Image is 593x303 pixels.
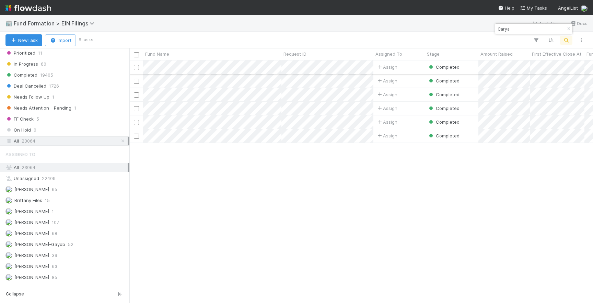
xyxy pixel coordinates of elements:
[5,208,12,215] img: avatar_b467e446-68e1-4310-82a7-76c532dc3f4b.png
[436,92,460,97] span: Completed
[570,19,588,27] a: Docs
[52,251,57,260] span: 39
[496,25,565,33] input: Search...
[5,60,38,68] span: In Progress
[5,263,12,270] img: avatar_892eb56c-5b5a-46db-bf0b-2a9023d0e8f8.png
[6,291,24,297] span: Collapse
[14,231,49,236] span: [PERSON_NAME]
[14,220,49,225] span: [PERSON_NAME]
[532,19,559,27] a: Analytics
[5,126,31,134] span: On Hold
[14,187,49,192] span: [PERSON_NAME]
[5,93,49,101] span: Needs Follow Up
[134,79,139,84] input: Toggle Row Selected
[376,119,397,125] span: Assign
[52,207,54,216] span: 1
[145,50,169,57] span: Fund Name
[22,165,35,170] span: 23064
[134,65,139,70] input: Toggle Row Selected
[134,120,139,125] input: Toggle Row Selected
[5,2,51,14] img: logo-inverted-e16ddd16eac7371096b0.svg
[40,71,53,79] span: 19405
[52,185,57,194] span: 65
[5,71,37,79] span: Completed
[5,104,71,112] span: Needs Attention - Pending
[45,196,50,205] span: 15
[5,115,34,123] span: FF Check
[427,50,440,57] span: Stage
[376,132,397,139] span: Assign
[558,5,578,11] span: AngelList
[5,34,42,46] button: NewTask
[45,34,76,46] button: Import
[14,252,49,258] span: [PERSON_NAME]
[74,104,76,112] span: 1
[5,20,12,26] span: 🏢
[436,133,460,138] span: Completed
[376,105,397,112] span: Assign
[14,20,98,27] span: Fund Formation > EIN Filings
[14,274,49,280] span: [PERSON_NAME]
[436,105,460,111] span: Completed
[5,219,12,226] img: avatar_6e64d358-15e1-4f52-92cc-337cd1c413d3.png
[42,174,56,183] span: 22409
[68,240,73,249] span: 52
[520,5,547,11] span: My Tasks
[5,241,12,248] img: avatar_45aa71e2-cea6-4b00-9298-a0421aa61a2d.png
[436,119,460,125] span: Completed
[532,50,581,57] span: First Effective Close At
[498,4,514,11] div: Help
[53,284,55,293] span: 1
[79,37,93,43] small: 6 tasks
[480,50,513,57] span: Amount Raised
[41,60,46,68] span: 60
[376,64,397,70] span: Assign
[52,262,57,271] span: 63
[376,91,397,98] span: Assign
[38,49,42,57] span: 11
[581,5,588,12] img: avatar_e0ab5a02-4425-4644-8eca-231d5bcccdf4.png
[5,252,12,259] img: avatar_cbf6e7c1-1692-464b-bc1b-b8582b2cbdce.png
[5,174,128,183] div: Unassigned
[36,115,39,123] span: 5
[283,50,306,57] span: Request ID
[52,93,54,101] span: 1
[5,49,35,57] span: Prioritized
[5,230,12,237] img: avatar_15e6a745-65a2-4f19-9667-febcb12e2fc8.png
[5,163,128,172] div: All
[5,137,128,145] div: All
[134,106,139,111] input: Toggle Row Selected
[5,82,46,90] span: Deal Cancelled
[5,147,35,161] span: Assigned To
[376,77,397,84] span: Assign
[5,197,12,204] img: avatar_15e23c35-4711-4c0d-85f4-3400723cad14.png
[52,218,59,227] span: 107
[134,134,139,139] input: Toggle Row Selected
[134,92,139,98] input: Toggle Row Selected
[134,52,139,57] input: Toggle All Rows Selected
[5,186,12,193] img: avatar_1d14498f-6309-4f08-8780-588779e5ce37.png
[52,229,57,238] span: 68
[436,64,460,70] span: Completed
[14,209,49,214] span: [PERSON_NAME]
[52,273,57,282] span: 85
[14,198,42,203] span: Brittany Files
[22,137,35,145] span: 23064
[49,82,59,90] span: 1726
[14,242,65,247] span: [PERSON_NAME]-Gayob
[375,50,402,57] span: Assigned To
[14,263,49,269] span: [PERSON_NAME]
[34,126,36,134] span: 0
[436,78,460,83] span: Completed
[5,274,12,281] img: avatar_1452db47-2f67-43a4-9764-e09ea19bb7c1.png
